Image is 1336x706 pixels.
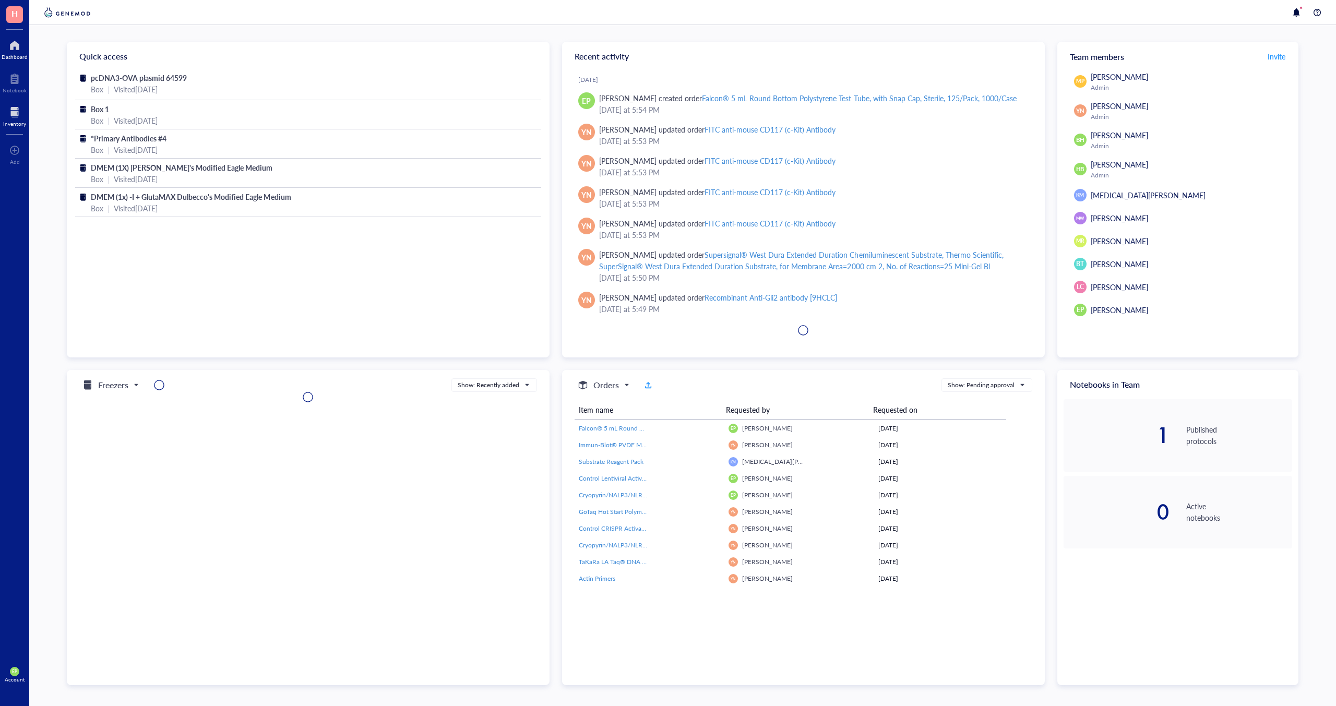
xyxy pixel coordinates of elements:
[581,189,592,200] span: YN
[731,460,736,464] span: KM
[1064,501,1170,522] div: 0
[1091,305,1148,315] span: [PERSON_NAME]
[114,173,158,185] div: Visited [DATE]
[579,574,615,583] span: Actin Primers
[3,104,26,127] a: Inventory
[1091,213,1148,223] span: [PERSON_NAME]
[742,457,843,466] span: [MEDICAL_DATA][PERSON_NAME]
[878,440,1001,450] div: [DATE]
[108,144,110,155] div: |
[1091,171,1288,180] div: Admin
[731,493,736,498] span: EP
[1076,192,1084,199] span: KM
[1268,51,1285,62] span: Invite
[581,294,592,306] span: YN
[599,303,1028,315] div: [DATE] at 5:49 PM
[599,292,838,303] div: [PERSON_NAME] updated order
[599,124,836,135] div: [PERSON_NAME] updated order
[1091,71,1148,82] span: [PERSON_NAME]
[742,440,793,449] span: [PERSON_NAME]
[705,155,836,166] div: FITC anti-mouse CD117 (c-Kit) Antibody
[1076,106,1084,115] span: YN
[731,559,736,564] span: YN
[599,249,1028,272] div: [PERSON_NAME] updated order
[731,442,736,447] span: YN
[731,543,736,547] span: YN
[570,245,1036,288] a: YN[PERSON_NAME] updated orderSupersignal® West Dura Extended Duration Chemiluminescent Substrate,...
[599,92,1017,104] div: [PERSON_NAME] created order
[731,509,736,514] span: YN
[742,507,793,516] span: [PERSON_NAME]
[91,73,187,83] span: pcDNA3-OVA plasmid 64599
[742,574,793,583] span: [PERSON_NAME]
[878,524,1001,533] div: [DATE]
[599,218,836,229] div: [PERSON_NAME] updated order
[731,426,736,431] span: EP
[579,541,735,549] span: Cryopyrin/NALP3/NLRP3 CRISPR Activation Plasmid (m)
[91,162,272,173] span: DMEM (1X) [PERSON_NAME]'s Modified Eagle Medium
[10,159,20,165] div: Add
[599,229,1028,241] div: [DATE] at 5:53 PM
[742,474,793,483] span: [PERSON_NAME]
[702,93,1017,103] div: Falcon® 5 mL Round Bottom Polystyrene Test Tube, with Snap Cap, Sterile, 125/Pack, 1000/Case
[570,151,1036,182] a: YN[PERSON_NAME] updated orderFITC anti-mouse CD117 (c-Kit) Antibody[DATE] at 5:53 PM
[570,88,1036,119] a: EP[PERSON_NAME] created orderFalcon® 5 mL Round Bottom Polystyrene Test Tube, with Snap Cap, Ster...
[1077,282,1084,292] span: LC
[722,400,869,420] th: Requested by
[579,541,720,550] a: Cryopyrin/NALP3/NLRP3 CRISPR Activation Plasmid (m)
[1091,83,1288,92] div: Admin
[581,220,592,232] span: YN
[579,574,720,583] a: Actin Primers
[593,379,619,391] h5: Orders
[91,144,103,155] div: Box
[579,524,675,533] span: Control CRISPR Activation Plasmid
[731,476,736,481] span: EP
[581,126,592,138] span: YN
[2,37,28,60] a: Dashboard
[11,7,18,20] span: H
[1186,500,1292,523] div: Active notebooks
[742,490,793,499] span: [PERSON_NAME]
[581,158,592,169] span: YN
[575,400,722,420] th: Item name
[1091,190,1206,200] span: [MEDICAL_DATA][PERSON_NAME]
[3,70,27,93] a: Notebook
[579,557,758,566] span: TaKaRa LA Taq® DNA Polymerase (Mg2+ plus buffer) - 250 Units
[2,54,28,60] div: Dashboard
[579,424,848,433] span: Falcon® 5 mL Round Bottom Polystyrene Test Tube, with Snap Cap, Sterile, 125/Pack, 1000/Case
[1057,370,1298,399] div: Notebooks in Team
[458,380,519,390] div: Show: Recently added
[579,440,720,450] a: Immun-Blot® PVDF Membrane, Roll, 26 cm x 3.3 m, 1620177
[579,474,681,483] span: Control Lentiviral Activation Particles
[878,490,1001,500] div: [DATE]
[878,474,1001,483] div: [DATE]
[570,213,1036,245] a: YN[PERSON_NAME] updated orderFITC anti-mouse CD117 (c-Kit) Antibody[DATE] at 5:53 PM
[878,457,1001,466] div: [DATE]
[1091,259,1148,269] span: [PERSON_NAME]
[67,42,550,71] div: Quick access
[1091,101,1148,111] span: [PERSON_NAME]
[12,669,17,674] span: EP
[599,198,1028,209] div: [DATE] at 5:53 PM
[579,457,720,466] a: Substrate Reagent Pack
[579,424,720,433] a: Falcon® 5 mL Round Bottom Polystyrene Test Tube, with Snap Cap, Sterile, 125/Pack, 1000/Case
[578,76,1036,84] div: [DATE]
[1064,425,1170,446] div: 1
[579,507,656,516] span: GoTaq Hot Start Polymerase
[98,379,128,391] h5: Freezers
[5,676,25,683] div: Account
[114,83,158,95] div: Visited [DATE]
[579,557,720,567] a: TaKaRa LA Taq® DNA Polymerase (Mg2+ plus buffer) - 250 Units
[579,490,741,499] span: Cryopyrin/NALP3/NLRP3 Lentiviral Activation Particles (m)
[1267,48,1286,65] a: Invite
[742,541,793,549] span: [PERSON_NAME]
[91,192,291,202] span: DMEM (1x) -I + GlutaMAX Dulbecco's Modified Eagle Medium
[3,87,27,93] div: Notebook
[114,115,158,126] div: Visited [DATE]
[91,83,103,95] div: Box
[1091,142,1288,150] div: Admin
[91,173,103,185] div: Box
[742,524,793,533] span: [PERSON_NAME]
[3,121,26,127] div: Inventory
[91,104,109,114] span: Box 1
